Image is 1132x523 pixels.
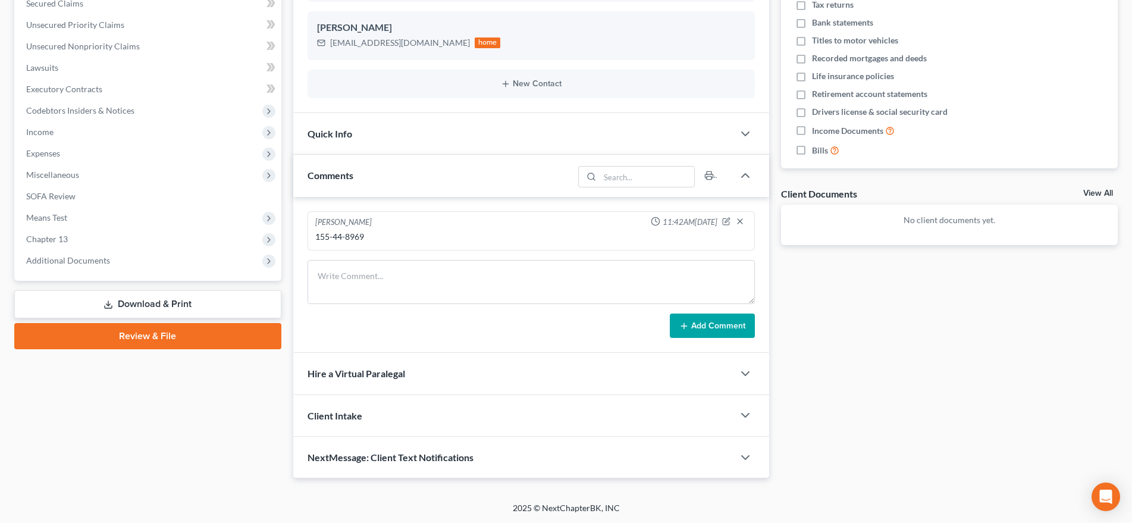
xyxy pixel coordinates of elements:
div: home [475,37,501,48]
span: Quick Info [308,128,352,139]
span: Bills [812,145,828,156]
span: Unsecured Priority Claims [26,20,124,30]
span: Drivers license & social security card [812,106,948,118]
button: Add Comment [670,314,755,339]
span: Additional Documents [26,255,110,265]
span: Executory Contracts [26,84,102,94]
span: Comments [308,170,353,181]
button: New Contact [317,79,745,89]
span: 11:42AM[DATE] [663,217,717,228]
div: 155-44-8969 [315,231,747,243]
span: Expenses [26,148,60,158]
span: Miscellaneous [26,170,79,180]
a: Executory Contracts [17,79,281,100]
span: Income [26,127,54,137]
p: No client documents yet. [791,214,1108,226]
a: Review & File [14,323,281,349]
span: Life insurance policies [812,70,894,82]
span: Means Test [26,212,67,223]
a: View All [1083,189,1113,198]
span: Income Documents [812,125,883,137]
a: Unsecured Priority Claims [17,14,281,36]
a: Unsecured Nonpriority Claims [17,36,281,57]
div: Open Intercom Messenger [1092,483,1120,511]
span: Codebtors Insiders & Notices [26,105,134,115]
span: Retirement account statements [812,88,927,100]
div: [EMAIL_ADDRESS][DOMAIN_NAME] [330,37,470,49]
a: SOFA Review [17,186,281,207]
span: Titles to motor vehicles [812,35,898,46]
span: Chapter 13 [26,234,68,244]
a: Download & Print [14,290,281,318]
span: SOFA Review [26,191,76,201]
span: Client Intake [308,410,362,421]
div: [PERSON_NAME] [315,217,372,228]
a: Lawsuits [17,57,281,79]
input: Search... [600,167,695,187]
span: NextMessage: Client Text Notifications [308,452,474,463]
span: Lawsuits [26,62,58,73]
span: Bank statements [812,17,873,29]
span: Recorded mortgages and deeds [812,52,927,64]
span: Hire a Virtual Paralegal [308,368,405,379]
div: [PERSON_NAME] [317,21,745,35]
span: Unsecured Nonpriority Claims [26,41,140,51]
div: Client Documents [781,187,857,200]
